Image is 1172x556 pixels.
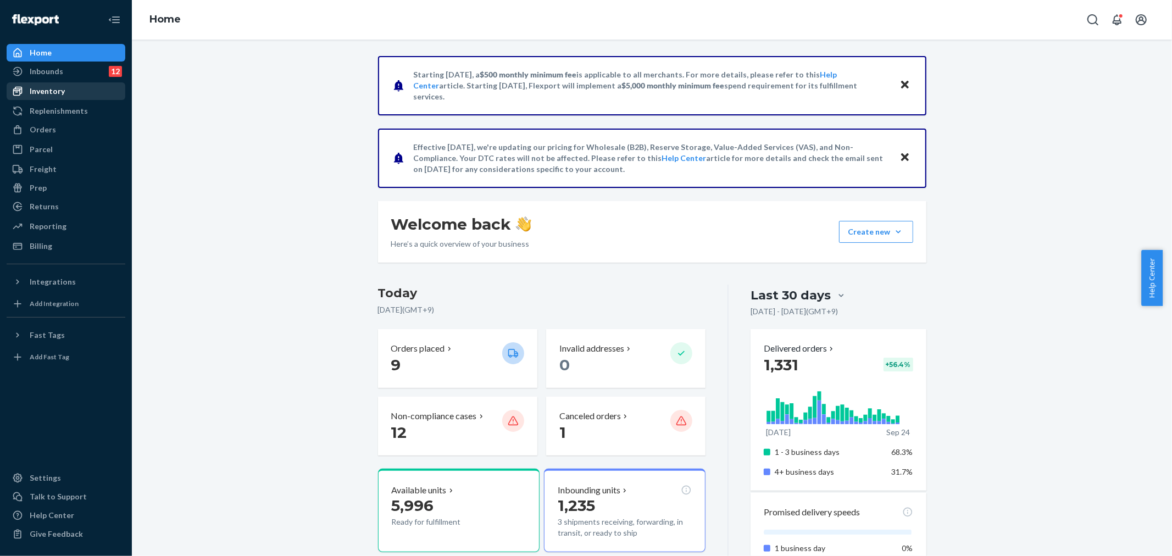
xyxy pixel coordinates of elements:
[898,150,912,166] button: Close
[7,326,125,344] button: Fast Tags
[7,507,125,524] a: Help Center
[30,201,59,212] div: Returns
[30,164,57,175] div: Freight
[378,304,706,315] p: [DATE] ( GMT+9 )
[558,496,595,515] span: 1,235
[7,160,125,178] a: Freight
[662,153,707,163] a: Help Center
[7,488,125,505] a: Talk to Support
[764,342,836,355] button: Delivered orders
[30,105,88,116] div: Replenishments
[109,66,122,77] div: 12
[30,472,61,483] div: Settings
[30,276,76,287] div: Integrations
[7,295,125,313] a: Add Integration
[7,44,125,62] a: Home
[30,529,83,540] div: Give Feedback
[775,543,883,554] p: 1 business day
[7,273,125,291] button: Integrations
[886,427,910,438] p: Sep 24
[378,329,537,388] button: Orders placed 9
[544,469,706,552] button: Inbounding units1,2353 shipments receiving, forwarding, in transit, or ready to ship
[7,63,125,80] a: Inbounds12
[546,397,706,455] button: Canceled orders 1
[30,510,74,521] div: Help Center
[480,70,577,79] span: $500 monthly minimum fee
[766,427,791,438] p: [DATE]
[7,82,125,100] a: Inventory
[559,342,624,355] p: Invalid addresses
[30,182,47,193] div: Prep
[391,410,477,422] p: Non-compliance cases
[30,86,65,97] div: Inventory
[1106,9,1128,31] button: Open notifications
[30,47,52,58] div: Home
[1082,9,1104,31] button: Open Search Box
[559,423,566,442] span: 1
[30,491,87,502] div: Talk to Support
[141,4,190,36] ol: breadcrumbs
[414,142,889,175] p: Effective [DATE], we're updating our pricing for Wholesale (B2B), Reserve Storage, Value-Added Se...
[775,447,883,458] p: 1 - 3 business days
[30,144,53,155] div: Parcel
[1141,250,1163,306] button: Help Center
[892,467,913,476] span: 31.7%
[378,397,537,455] button: Non-compliance cases 12
[622,81,725,90] span: $5,000 monthly minimum fee
[392,516,493,527] p: Ready for fulfillment
[7,469,125,487] a: Settings
[7,141,125,158] a: Parcel
[7,102,125,120] a: Replenishments
[751,287,831,304] div: Last 30 days
[7,525,125,543] button: Give Feedback
[378,285,706,302] h3: Today
[559,410,621,422] p: Canceled orders
[898,77,912,93] button: Close
[12,14,59,25] img: Flexport logo
[30,352,69,362] div: Add Fast Tag
[7,121,125,138] a: Orders
[7,198,125,215] a: Returns
[1130,9,1152,31] button: Open account menu
[391,342,445,355] p: Orders placed
[378,469,540,552] button: Available units5,996Ready for fulfillment
[30,299,79,308] div: Add Integration
[391,214,531,234] h1: Welcome back
[839,221,913,243] button: Create new
[30,221,66,232] div: Reporting
[391,355,401,374] span: 9
[30,124,56,135] div: Orders
[30,330,65,341] div: Fast Tags
[892,447,913,457] span: 68.3%
[149,13,181,25] a: Home
[7,179,125,197] a: Prep
[391,238,531,249] p: Here’s a quick overview of your business
[902,543,913,553] span: 0%
[392,484,447,497] p: Available units
[103,9,125,31] button: Close Navigation
[775,466,883,477] p: 4+ business days
[516,216,531,232] img: hand-wave emoji
[558,516,692,538] p: 3 shipments receiving, forwarding, in transit, or ready to ship
[764,506,860,519] p: Promised delivery speeds
[751,306,838,317] p: [DATE] - [DATE] ( GMT+9 )
[391,423,407,442] span: 12
[558,484,620,497] p: Inbounding units
[7,237,125,255] a: Billing
[392,496,434,515] span: 5,996
[7,348,125,366] a: Add Fast Tag
[30,241,52,252] div: Billing
[559,355,570,374] span: 0
[7,218,125,235] a: Reporting
[414,69,889,102] p: Starting [DATE], a is applicable to all merchants. For more details, please refer to this article...
[884,358,913,371] div: + 56.4 %
[764,355,798,374] span: 1,331
[30,66,63,77] div: Inbounds
[546,329,706,388] button: Invalid addresses 0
